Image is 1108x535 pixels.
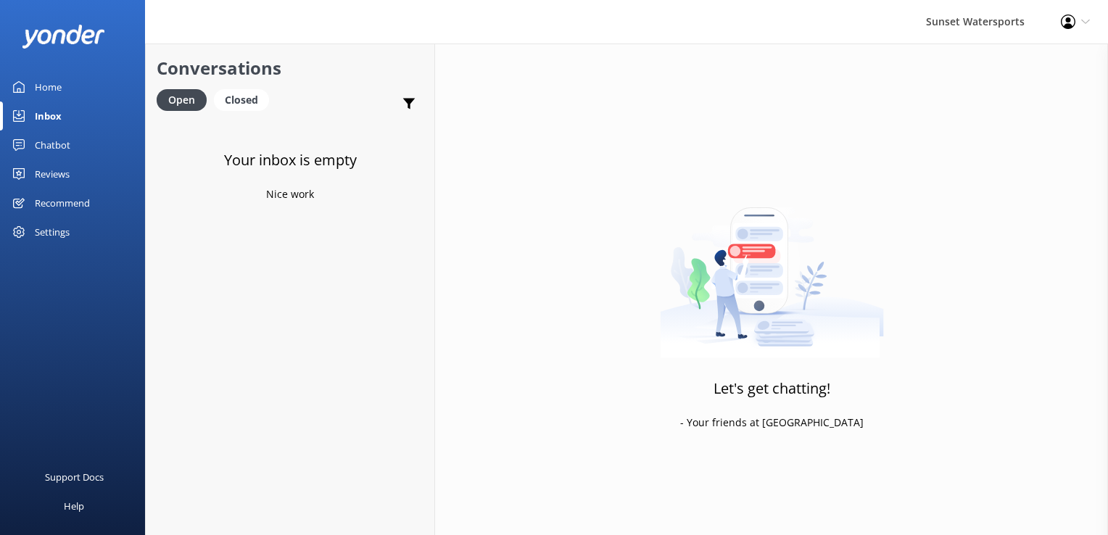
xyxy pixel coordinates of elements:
h2: Conversations [157,54,423,82]
div: Support Docs [45,463,104,492]
div: Recommend [35,188,90,217]
div: Help [64,492,84,521]
img: artwork of a man stealing a conversation from at giant smartphone [660,177,884,358]
div: Chatbot [35,130,70,159]
div: Settings [35,217,70,246]
h3: Your inbox is empty [224,149,357,172]
a: Open [157,91,214,107]
img: yonder-white-logo.png [22,25,105,49]
div: Home [35,72,62,101]
p: Nice work [266,186,314,202]
h3: Let's get chatting! [714,377,830,400]
p: - Your friends at [GEOGRAPHIC_DATA] [680,415,864,431]
div: Inbox [35,101,62,130]
div: Closed [214,89,269,111]
div: Reviews [35,159,70,188]
a: Closed [214,91,276,107]
div: Open [157,89,207,111]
